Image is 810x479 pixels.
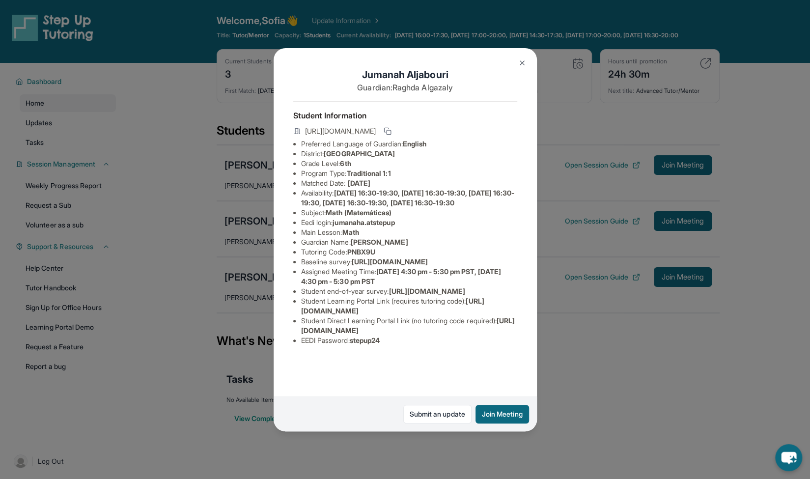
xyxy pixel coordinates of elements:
li: Preferred Language of Guardian: [301,139,517,149]
button: Copy link [382,125,393,137]
span: PNBX9U [347,248,375,256]
li: Guardian Name : [301,237,517,247]
button: Join Meeting [475,405,529,423]
li: Student Direct Learning Portal Link (no tutoring code required) : [301,316,517,336]
span: stepup24 [350,336,380,344]
li: EEDI Password : [301,336,517,345]
span: [URL][DOMAIN_NAME] [352,257,428,266]
span: Traditional 1:1 [346,169,391,177]
h1: Jumanah Aljabouri [293,68,517,82]
li: Matched Date: [301,178,517,188]
span: [GEOGRAPHIC_DATA] [324,149,395,158]
li: Baseline survey : [301,257,517,267]
li: Main Lesson : [301,227,517,237]
li: Eedi login : [301,218,517,227]
span: [DATE] 4:30 pm - 5:30 pm PST, [DATE] 4:30 pm - 5:30 pm PST [301,267,501,285]
li: Availability: [301,188,517,208]
span: [PERSON_NAME] [351,238,408,246]
span: Math (Matemáticas) [326,208,391,217]
span: 6th [340,159,351,168]
span: [DATE] 16:30-19:30, [DATE] 16:30-19:30, [DATE] 16:30-19:30, [DATE] 16:30-19:30, [DATE] 16:30-19:30 [301,189,515,207]
span: [URL][DOMAIN_NAME] [389,287,465,295]
span: Math [342,228,359,236]
h4: Student Information [293,110,517,121]
li: Subject : [301,208,517,218]
span: [DATE] [348,179,370,187]
span: [URL][DOMAIN_NAME] [305,126,376,136]
li: Student end-of-year survey : [301,286,517,296]
button: chat-button [775,444,802,471]
img: Close Icon [518,59,526,67]
li: Student Learning Portal Link (requires tutoring code) : [301,296,517,316]
span: jumanaha.atstepup [333,218,394,226]
a: Submit an update [403,405,472,423]
p: Guardian: Raghda Algazaly [293,82,517,93]
span: English [403,140,427,148]
li: Program Type: [301,169,517,178]
li: Grade Level: [301,159,517,169]
li: District: [301,149,517,159]
li: Assigned Meeting Time : [301,267,517,286]
li: Tutoring Code : [301,247,517,257]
